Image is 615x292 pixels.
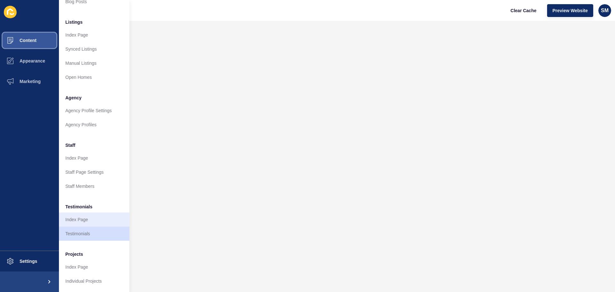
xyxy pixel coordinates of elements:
[601,7,609,14] span: SM
[59,104,129,118] a: Agency Profile Settings
[59,227,129,241] a: Testimonials
[65,142,75,148] span: Staff
[65,19,83,25] span: Listings
[59,118,129,132] a: Agency Profiles
[59,28,129,42] a: Index Page
[65,204,93,210] span: Testimonials
[59,56,129,70] a: Manual Listings
[65,95,82,101] span: Agency
[59,260,129,274] a: Index Page
[59,165,129,179] a: Staff Page Settings
[511,7,537,14] span: Clear Cache
[59,274,129,288] a: Individual Projects
[59,42,129,56] a: Synced Listings
[59,151,129,165] a: Index Page
[59,179,129,193] a: Staff Members
[505,4,542,17] button: Clear Cache
[59,70,129,84] a: Open Homes
[59,213,129,227] a: Index Page
[553,7,588,14] span: Preview Website
[65,251,83,257] span: Projects
[547,4,593,17] button: Preview Website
